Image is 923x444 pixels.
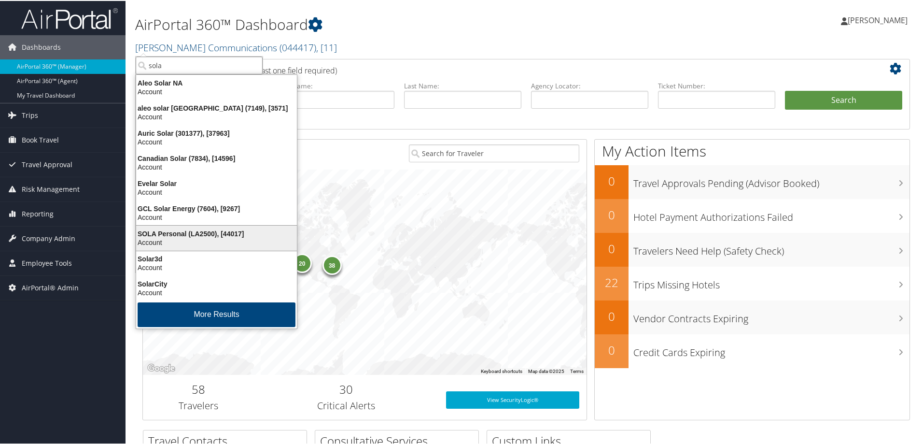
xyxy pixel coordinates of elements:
div: Account [130,212,303,221]
a: 0Travel Approvals Pending (Advisor Booked) [595,164,909,198]
a: [PERSON_NAME] [841,5,917,34]
a: 22Trips Missing Hotels [595,266,909,300]
h2: 0 [595,341,629,358]
div: Account [130,137,303,145]
div: Evelar Solar [130,178,303,187]
div: SolarCity [130,279,303,287]
div: 20 [292,252,311,272]
a: 0Hotel Payment Authorizations Failed [595,198,909,232]
h2: 0 [595,307,629,324]
div: Account [130,162,303,171]
h1: AirPortal 360™ Dashboard [135,14,657,34]
span: ( 044417 ) [280,40,316,53]
h3: Hotel Payment Authorizations Failed [633,205,909,223]
a: View SecurityLogic® [446,390,579,408]
div: Canadian Solar (7834), [14596] [130,153,303,162]
span: Map data ©2025 [528,368,564,373]
label: Agency Locator: [531,80,648,90]
div: Auric Solar (301377), [37963] [130,128,303,137]
div: Account [130,187,303,196]
span: Book Travel [22,127,59,151]
div: 38 [322,255,341,274]
a: 0Travelers Need Help (Safety Check) [595,232,909,266]
span: AirPortal® Admin [22,275,79,299]
span: Travel Approval [22,152,72,176]
div: Account [130,112,303,120]
span: [PERSON_NAME] [848,14,908,25]
input: Search Accounts [136,56,263,73]
h3: Travelers Need Help (Safety Check) [633,239,909,257]
h3: Travelers [150,398,247,412]
div: Account [130,262,303,271]
a: 0Vendor Contracts Expiring [595,300,909,333]
div: Account [130,287,303,296]
h2: Airtinerary Lookup [150,60,839,76]
h1: My Action Items [595,140,909,160]
h3: Travel Approvals Pending (Advisor Booked) [633,171,909,189]
h3: Vendor Contracts Expiring [633,306,909,325]
input: Search for Traveler [409,143,579,161]
div: Solar3d [130,254,303,262]
h2: 0 [595,240,629,256]
h2: 58 [150,380,247,397]
h2: 0 [595,172,629,188]
span: Trips [22,102,38,127]
label: Ticket Number: [658,80,775,90]
span: Reporting [22,201,54,225]
label: First Name: [277,80,394,90]
button: More Results [138,301,295,326]
label: Last Name: [404,80,521,90]
div: SOLA Personal (LA2500), [44017] [130,229,303,237]
img: airportal-logo.png [21,6,118,29]
a: [PERSON_NAME] Communications [135,40,337,53]
a: Terms (opens in new tab) [570,368,584,373]
div: Account [130,237,303,246]
button: Search [785,90,902,109]
span: , [ 11 ] [316,40,337,53]
h2: 30 [261,380,432,397]
button: Keyboard shortcuts [481,367,522,374]
a: Open this area in Google Maps (opens a new window) [145,361,177,374]
div: Account [130,86,303,95]
span: (at least one field required) [245,64,337,75]
span: Dashboards [22,34,61,58]
h3: Critical Alerts [261,398,432,412]
div: GCL Solar Energy (7604), [9267] [130,203,303,212]
a: 0Credit Cards Expiring [595,333,909,367]
div: aleo solar [GEOGRAPHIC_DATA] (7149), [3571] [130,103,303,112]
span: Risk Management [22,176,80,201]
img: Google [145,361,177,374]
h3: Trips Missing Hotels [633,272,909,291]
h2: 0 [595,206,629,222]
h3: Credit Cards Expiring [633,340,909,358]
span: Company Admin [22,226,75,250]
h2: 22 [595,273,629,290]
span: Employee Tools [22,250,72,274]
div: Aleo Solar NA [130,78,303,86]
